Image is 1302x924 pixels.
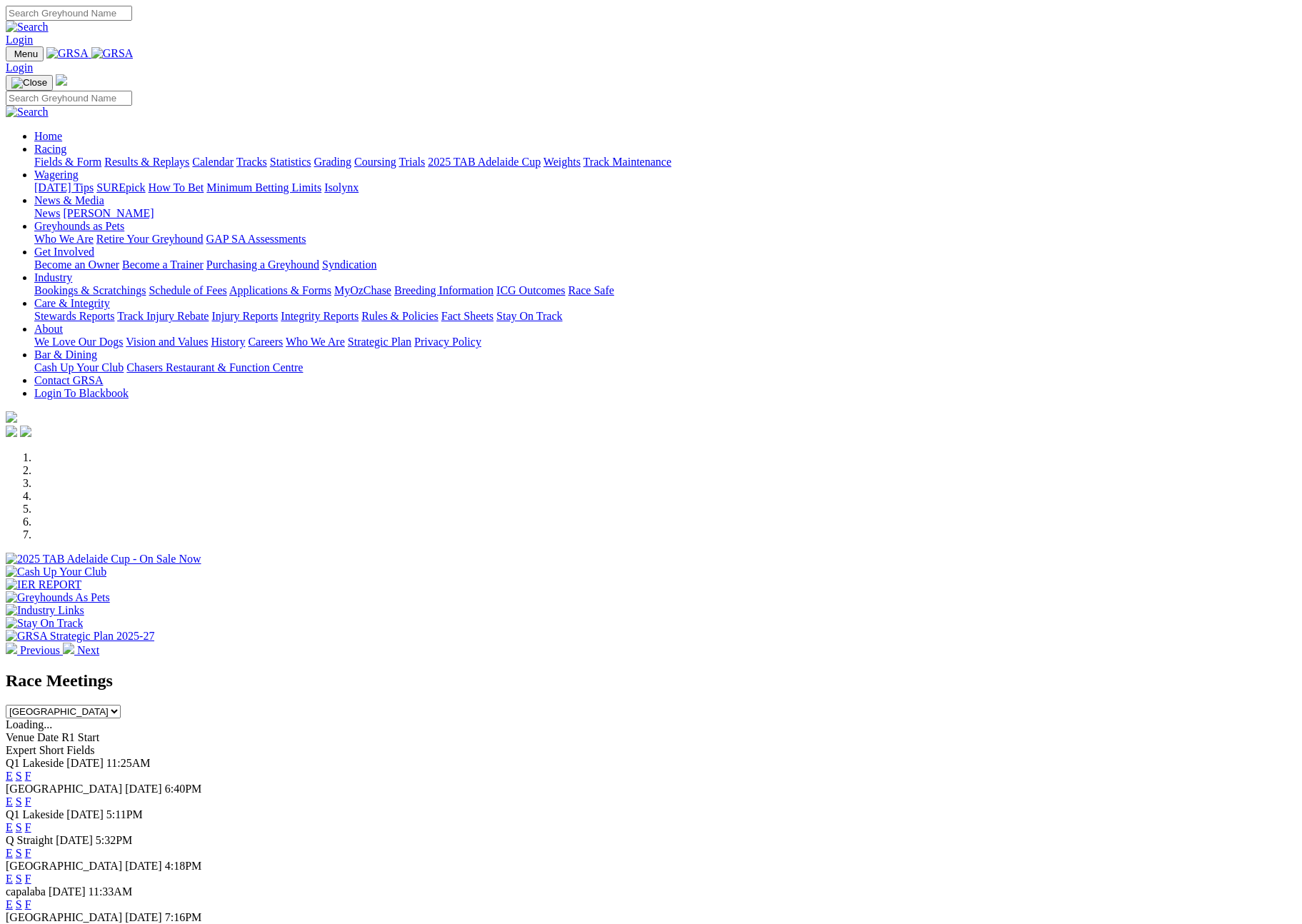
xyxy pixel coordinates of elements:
[6,911,122,923] span: [GEOGRAPHIC_DATA]
[6,757,64,769] span: Q1 Lakeside
[125,860,162,872] span: [DATE]
[16,821,22,833] a: S
[34,374,103,386] a: Contact GRSA
[34,194,104,206] a: News & Media
[286,336,345,348] a: Who We Are
[34,310,114,322] a: Stewards Reports
[322,258,376,271] a: Syndication
[34,271,72,283] a: Industry
[34,258,1296,271] div: Get Involved
[63,207,154,219] a: [PERSON_NAME]
[354,156,396,168] a: Coursing
[34,310,1296,323] div: Care & Integrity
[25,847,31,859] a: F
[348,336,411,348] a: Strategic Plan
[428,156,541,168] a: 2025 TAB Adelaide Cup
[6,604,84,617] img: Industry Links
[6,744,36,756] span: Expert
[496,310,562,322] a: Stay On Track
[229,284,331,296] a: Applications & Forms
[106,757,151,769] span: 11:25AM
[6,46,44,61] button: Toggle navigation
[25,873,31,885] a: F
[584,156,671,168] a: Track Maintenance
[6,630,154,643] img: GRSA Strategic Plan 2025-27
[6,75,53,91] button: Toggle navigation
[37,731,59,743] span: Date
[6,61,33,74] a: Login
[16,770,22,782] a: S
[6,898,13,910] a: E
[96,834,133,846] span: 5:32PM
[34,169,79,181] a: Wagering
[441,310,494,322] a: Fact Sheets
[16,795,22,808] a: S
[106,808,143,820] span: 5:11PM
[25,795,31,808] a: F
[34,258,119,271] a: Become an Owner
[20,644,60,656] span: Previous
[192,156,234,168] a: Calendar
[314,156,351,168] a: Grading
[34,361,124,373] a: Cash Up Your Club
[496,284,565,296] a: ICG Outcomes
[25,898,31,910] a: F
[399,156,425,168] a: Trials
[56,74,67,86] img: logo-grsa-white.png
[6,411,17,423] img: logo-grsa-white.png
[34,220,124,232] a: Greyhounds as Pets
[6,821,13,833] a: E
[61,731,99,743] span: R1 Start
[6,643,17,654] img: chevron-left-pager-white.svg
[6,21,49,34] img: Search
[89,885,133,898] span: 11:33AM
[394,284,494,296] a: Breeding Information
[34,143,66,155] a: Racing
[34,361,1296,374] div: Bar & Dining
[6,617,83,630] img: Stay On Track
[206,258,319,271] a: Purchasing a Greyhound
[34,323,63,335] a: About
[34,156,1296,169] div: Racing
[6,770,13,782] a: E
[6,808,64,820] span: Q1 Lakeside
[34,387,129,399] a: Login To Blackbook
[34,297,110,309] a: Care & Integrity
[6,795,13,808] a: E
[568,284,614,296] a: Race Safe
[125,783,162,795] span: [DATE]
[270,156,311,168] a: Statistics
[6,847,13,859] a: E
[6,591,110,604] img: Greyhounds As Pets
[6,860,122,872] span: [GEOGRAPHIC_DATA]
[96,233,204,245] a: Retire Your Greyhound
[281,310,359,322] a: Integrity Reports
[96,181,145,194] a: SUREpick
[63,644,99,656] a: Next
[6,671,1296,691] h2: Race Meetings
[126,336,208,348] a: Vision and Values
[56,834,93,846] span: [DATE]
[248,336,283,348] a: Careers
[91,47,134,60] img: GRSA
[39,744,64,756] span: Short
[77,644,99,656] span: Next
[11,77,47,89] img: Close
[6,731,34,743] span: Venue
[6,718,52,730] span: Loading...
[66,808,104,820] span: [DATE]
[125,911,162,923] span: [DATE]
[211,310,278,322] a: Injury Reports
[34,284,1296,297] div: Industry
[544,156,581,168] a: Weights
[66,744,94,756] span: Fields
[206,233,306,245] a: GAP SA Assessments
[34,130,62,142] a: Home
[361,310,439,322] a: Rules & Policies
[34,156,101,168] a: Fields & Form
[34,233,94,245] a: Who We Are
[34,233,1296,246] div: Greyhounds as Pets
[126,361,303,373] a: Chasers Restaurant & Function Centre
[34,207,60,219] a: News
[117,310,209,322] a: Track Injury Rebate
